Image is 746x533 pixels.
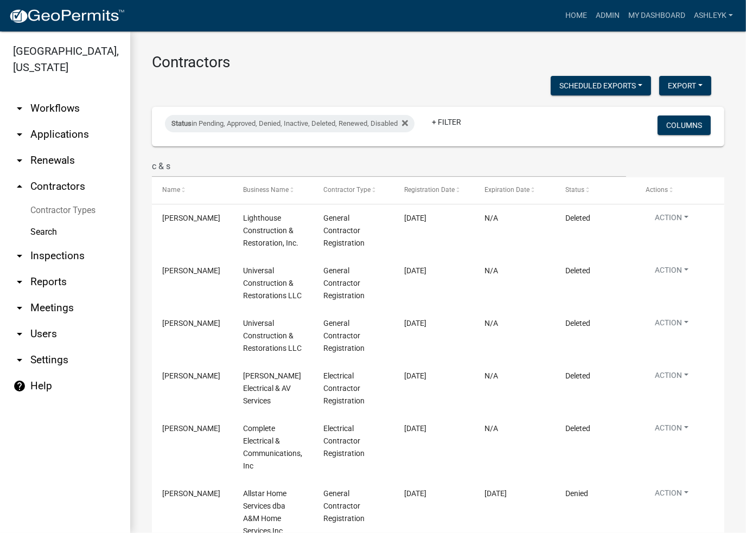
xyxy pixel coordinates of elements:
[313,177,394,203] datatable-header-cell: Contractor Type
[404,266,426,275] span: 07/30/2025
[13,128,26,141] i: arrow_drop_down
[404,319,426,327] span: 07/28/2025
[162,186,180,194] span: Name
[243,266,302,300] span: Universal Construction & Restorations LLC
[555,177,636,203] datatable-header-cell: Status
[13,154,26,167] i: arrow_drop_down
[243,214,298,247] span: Lighthouse Construction & Restoration, Inc.
[13,327,26,341] i: arrow_drop_down
[404,371,426,380] span: 07/16/2025
[658,115,711,135] button: Columns
[646,370,697,386] button: Action
[323,214,365,247] span: General Contractor Registration
[243,424,302,470] span: Complete Electrical & Communications, Inc
[565,266,590,275] span: Deleted
[13,102,26,115] i: arrow_drop_down
[162,319,220,327] span: Brandon Welshan
[484,214,498,222] span: N/A
[165,115,415,132] div: in Pending, Approved, Denied, Inactive, Deleted, Renewed, Disabled
[243,319,302,352] span: Universal Construction & Restorations LLC
[561,5,591,26] a: Home
[484,186,530,194] span: Expiration Date
[323,266,365,300] span: General Contractor Registration
[323,371,365,405] span: Electrical Contractor Registration
[162,214,220,222] span: Joseph Buczek
[646,265,697,280] button: Action
[565,489,588,498] span: Denied
[474,177,555,203] datatable-header-cell: Expiration Date
[423,112,470,132] a: + Filter
[243,186,289,194] span: Business Name
[624,5,690,26] a: My Dashboard
[152,155,626,177] input: Search for contractors
[13,380,26,393] i: help
[646,317,697,333] button: Action
[323,186,371,194] span: Contractor Type
[394,177,475,203] datatable-header-cell: Registration Date
[13,275,26,288] i: arrow_drop_down
[591,5,624,26] a: Admin
[162,489,220,498] span: Trisha Rynearson Rynearson
[404,214,426,222] span: 08/07/2025
[565,214,590,222] span: Deleted
[565,371,590,380] span: Deleted
[635,177,716,203] datatable-header-cell: Actions
[646,487,697,503] button: Action
[551,76,651,95] button: Scheduled Exports
[323,424,365,458] span: Electrical Contractor Registration
[690,5,737,26] a: AshleyK
[565,186,584,194] span: Status
[484,319,498,327] span: N/A
[13,249,26,262] i: arrow_drop_down
[243,371,301,405] span: Schmidt Electrical & AV Services
[646,186,668,194] span: Actions
[646,212,697,228] button: Action
[646,422,697,438] button: Action
[152,53,724,72] h3: Contractors
[162,266,220,275] span: Brandon Welshan
[565,319,590,327] span: Deleted
[484,489,507,498] span: 04/25/2025
[162,424,220,433] span: Hank Hornaday
[404,489,426,498] span: 04/25/2025
[565,424,590,433] span: Deleted
[323,489,365,523] span: General Contractor Registration
[171,119,192,127] span: Status
[404,424,426,433] span: 07/15/2025
[659,76,711,95] button: Export
[404,186,455,194] span: Registration Date
[323,319,365,352] span: General Contractor Registration
[13,301,26,314] i: arrow_drop_down
[484,424,498,433] span: N/A
[233,177,314,203] datatable-header-cell: Business Name
[13,354,26,367] i: arrow_drop_down
[162,371,220,380] span: Chris Schmidt
[13,180,26,193] i: arrow_drop_up
[484,266,498,275] span: N/A
[152,177,233,203] datatable-header-cell: Name
[484,371,498,380] span: N/A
